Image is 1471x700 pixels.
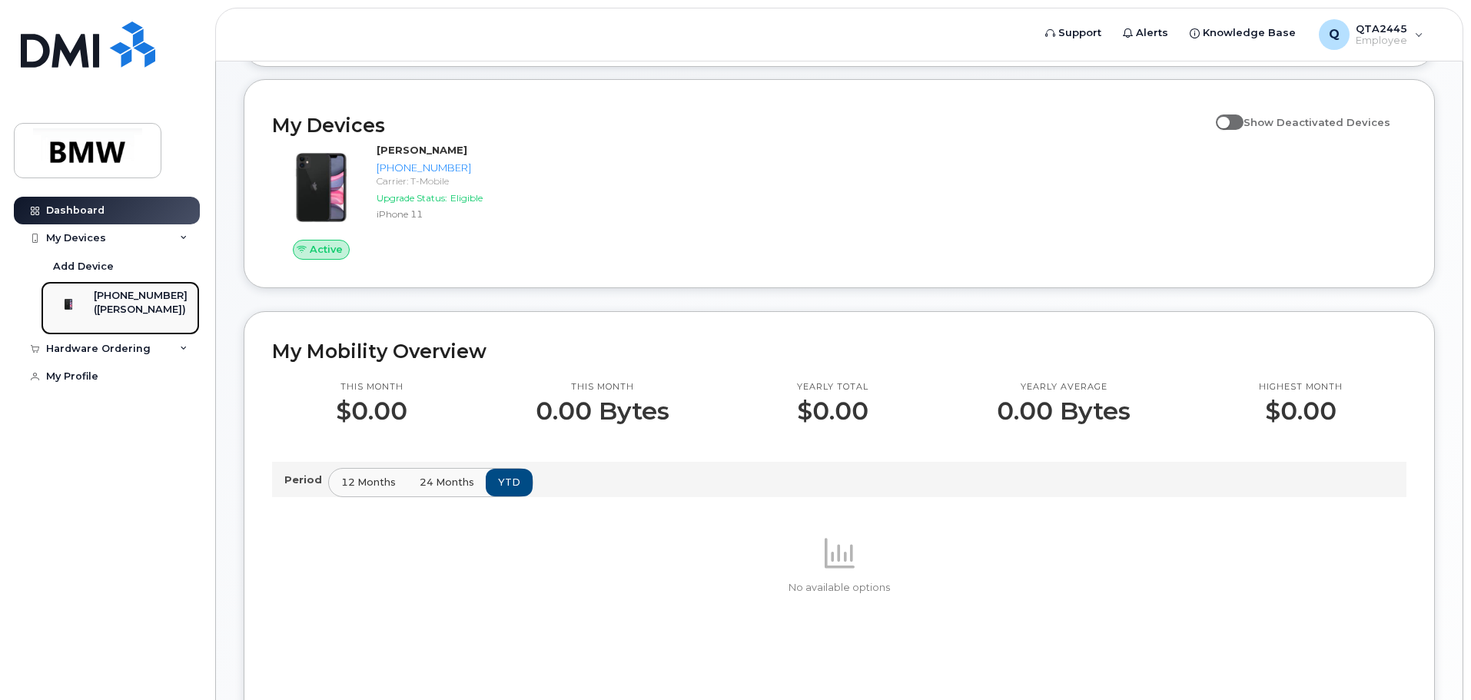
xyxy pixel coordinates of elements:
[272,581,1406,595] p: No available options
[1058,25,1101,41] span: Support
[420,475,474,489] span: 24 months
[272,340,1406,363] h2: My Mobility Overview
[1112,18,1179,48] a: Alerts
[336,397,407,425] p: $0.00
[1179,18,1307,48] a: Knowledge Base
[272,143,542,260] a: Active[PERSON_NAME][PHONE_NUMBER]Carrier: T-MobileUpgrade Status:EligibleiPhone 11
[1136,25,1168,41] span: Alerts
[377,161,536,175] div: [PHONE_NUMBER]
[1259,397,1343,425] p: $0.00
[997,381,1131,393] p: Yearly average
[310,242,343,257] span: Active
[1259,381,1343,393] p: Highest month
[377,144,467,156] strong: [PERSON_NAME]
[450,192,483,204] span: Eligible
[797,381,868,393] p: Yearly total
[284,473,328,487] p: Period
[377,174,536,187] div: Carrier: T-Mobile
[336,381,407,393] p: This month
[377,192,447,204] span: Upgrade Status:
[341,475,396,489] span: 12 months
[1404,633,1459,688] iframe: Messenger Launcher
[272,114,1208,137] h2: My Devices
[1356,35,1407,47] span: Employee
[1356,22,1407,35] span: QTA2445
[797,397,868,425] p: $0.00
[536,381,669,393] p: This month
[997,397,1131,425] p: 0.00 Bytes
[1216,108,1228,120] input: Show Deactivated Devices
[377,207,536,221] div: iPhone 11
[1244,116,1390,128] span: Show Deactivated Devices
[1034,18,1112,48] a: Support
[536,397,669,425] p: 0.00 Bytes
[1308,19,1434,50] div: QTA2445
[284,151,358,224] img: iPhone_11.jpg
[1329,25,1340,44] span: Q
[1203,25,1296,41] span: Knowledge Base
